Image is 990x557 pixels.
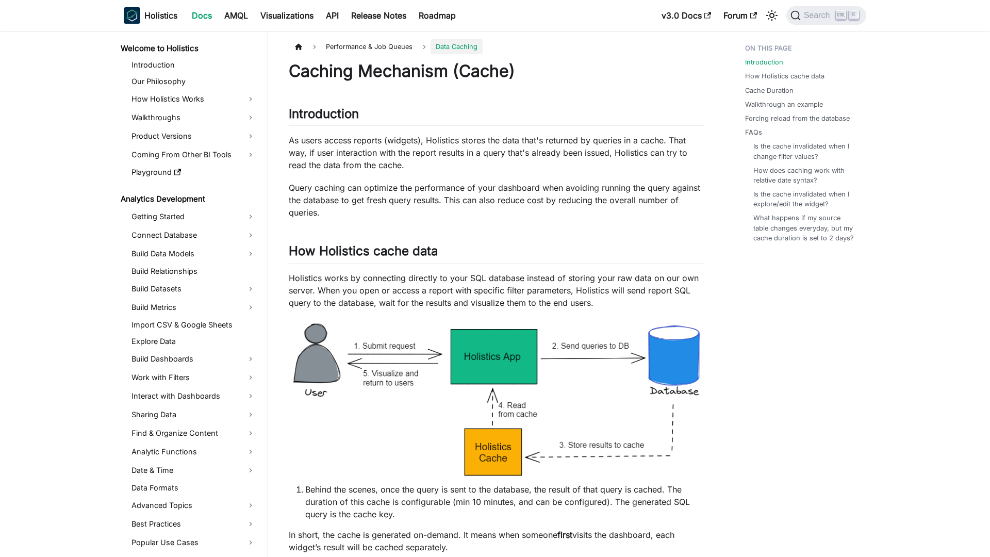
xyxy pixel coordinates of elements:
[128,334,259,349] a: Explore Data
[128,109,259,126] a: Walkthroughs
[128,369,259,386] a: Work with Filters
[557,530,572,540] strong: first
[412,7,462,24] a: Roadmap
[128,406,259,423] a: Sharing Data
[345,7,412,24] a: Release Notes
[128,425,259,441] a: Find & Organize Content
[254,7,320,24] a: Visualizations
[305,483,704,520] li: Behind the scenes, once the query is sent to the database, the result of that query is cached. Th...
[289,106,704,126] h2: Introduction
[128,462,259,479] a: Date & Time
[764,7,780,24] button: Switch between dark and light mode (currently light mode)
[289,529,704,553] p: In short, the cache is generated on-demand. It means when someone visits the dashboard, each widg...
[753,213,856,243] a: What happens if my source table changes everyday, but my cache duration is set to 2 days?
[128,351,259,367] a: Build Dashboards
[655,7,717,24] a: v3.0 Docs
[128,208,259,225] a: Getting Started
[289,272,704,309] p: Holistics works by connecting directly to your SQL database instead of storing your raw data on o...
[753,141,856,161] a: Is the cache invalidated when I change filter values?
[128,534,259,551] a: Popular Use Cases
[128,516,259,532] a: Best Practices
[745,100,823,109] a: Walkthrough an example
[128,481,259,495] a: Data Formats
[128,444,259,460] a: Analytic Functions
[320,7,345,24] a: API
[218,7,254,24] a: AMQL
[128,227,259,243] a: Connect Database
[128,264,259,278] a: Build Relationships
[128,318,259,332] a: Import CSV & Google Sheets
[745,113,850,123] a: Forcing reload from the database
[753,189,856,209] a: Is the cache invalidated when I explore/edit the widget?
[289,182,704,219] p: Query caching can optimize the performance of your dashboard when avoiding running the query agai...
[289,243,704,263] h2: How Holistics cache data
[717,7,763,24] a: Forum
[144,9,177,22] b: Holistics
[128,91,259,107] a: How Holistics Works
[289,134,704,171] p: As users access reports (widgets), Holistics stores the data that's returned by queries in a cach...
[113,31,268,557] nav: Docs sidebar
[118,41,259,56] a: Welcome to Holistics
[118,192,259,206] a: Analytics Development
[753,166,856,185] a: How does caching work with relative date syntax?
[128,299,259,316] a: Build Metrics
[745,57,783,67] a: Introduction
[745,71,824,81] a: How Holistics cache data
[124,7,140,24] img: Holistics
[289,61,704,81] h1: Caching Mechanism (Cache)
[186,7,218,24] a: Docs
[745,86,794,95] a: Cache Duration
[128,497,259,514] a: Advanced Topics
[289,319,704,481] img: Cache Mechanism
[128,388,259,404] a: Interact with Dashboards
[128,146,259,163] a: Coming From Other BI Tools
[128,74,259,89] a: Our Philosophy
[124,7,177,24] a: HolisticsHolistics
[801,11,836,20] span: Search
[289,39,308,54] a: Home page
[745,127,762,137] a: FAQs
[128,128,259,144] a: Product Versions
[128,58,259,72] a: Introduction
[289,39,704,54] nav: Breadcrumbs
[431,39,483,54] span: Data Caching
[128,281,259,297] a: Build Datasets
[128,245,259,262] a: Build Data Models
[321,39,418,54] span: Performance & Job Queues
[128,165,259,179] a: Playground
[849,10,859,20] kbd: K
[786,6,866,25] button: Search (Ctrl+K)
